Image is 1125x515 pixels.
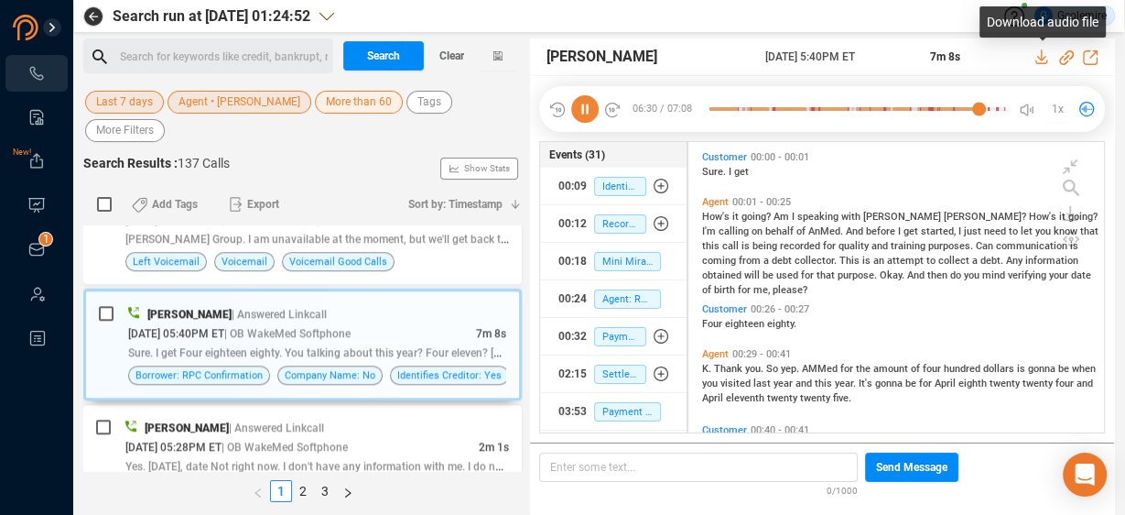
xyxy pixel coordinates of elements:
[546,46,657,68] span: [PERSON_NAME]
[734,166,749,178] span: get
[1059,211,1068,223] span: it
[817,269,838,281] span: that
[938,255,972,267] span: collect
[85,91,164,114] button: Last 7 days
[927,269,950,281] span: then
[729,166,734,178] span: I
[950,269,964,281] span: do
[1076,378,1093,389] span: and
[125,231,669,246] span: [PERSON_NAME] Group. I am unavailable at the moment, but we'll get back to you as soon as possibl...
[85,119,165,142] button: More Filters
[944,211,1029,223] span: [PERSON_NAME]?
[1017,363,1028,375] span: is
[1058,363,1072,375] span: be
[823,240,838,252] span: for
[292,480,314,502] li: 2
[763,255,772,267] span: a
[773,378,795,389] span: year
[738,284,753,296] span: for
[702,196,729,208] span: Agent
[540,431,687,467] button: 04:33Refusal to Pay
[898,225,903,237] span: I
[702,151,747,163] span: Customer
[253,488,264,499] span: left
[5,143,68,180] li: Exports
[1055,378,1076,389] span: four
[121,190,209,219] button: Add Tags
[873,255,887,267] span: an
[752,240,780,252] span: being
[558,209,587,238] div: 00:12
[766,363,781,375] span: So
[958,378,990,389] span: eighth
[96,91,153,114] span: Last 7 days
[594,327,646,346] span: Payment Discussion
[964,225,984,237] span: just
[726,392,767,404] span: eleventh
[540,393,687,430] button: 03:53Payment Dispute
[702,363,714,375] span: K.
[780,240,823,252] span: recorded
[1025,255,1078,267] span: information
[271,481,291,501] a: 1
[342,488,353,499] span: right
[178,156,230,170] span: 137 Calls
[439,41,464,71] span: Clear
[739,255,763,267] span: from
[1049,269,1071,281] span: your
[152,190,198,219] span: Add Tags
[1063,453,1107,497] div: Open Intercom Messenger
[218,190,290,219] button: Export
[479,441,509,454] span: 2m 1s
[1021,225,1035,237] span: let
[1071,269,1091,281] span: date
[1072,363,1096,375] span: when
[540,168,687,204] button: 00:09Identifies Creditor: Yes
[802,363,840,375] span: AMMed
[984,225,1009,237] span: need
[702,211,732,223] span: How's
[229,422,324,434] span: | Answered Linkcall
[911,363,923,375] span: of
[871,240,891,252] span: and
[841,211,863,223] span: with
[865,453,958,482] button: Send Message
[702,378,720,389] span: you
[224,327,351,340] span: | OB WakeMed Softphone
[1008,269,1049,281] span: verifying
[558,322,587,351] div: 00:32
[797,211,841,223] span: speaking
[833,392,851,404] span: five.
[722,240,741,252] span: call
[326,91,392,114] span: More than 60
[930,50,960,63] span: 7m 8s
[440,158,518,180] button: Show Stats
[1022,378,1055,389] span: twenty
[753,284,773,296] span: me,
[702,269,744,281] span: obtained
[113,5,310,27] span: Search run at [DATE] 01:24:52
[835,378,859,389] span: year.
[540,205,687,242] button: 00:12Recording Disclosure
[979,6,1106,38] div: Download audio file
[795,378,815,389] span: and
[13,134,31,170] span: New!
[866,225,898,237] span: before
[13,15,114,40] img: prodigal-logo
[1068,211,1098,223] span: going?
[765,225,796,237] span: behalf
[880,269,907,281] span: Okay.
[1054,225,1080,237] span: know
[714,284,738,296] span: birth
[247,190,279,219] span: Export
[702,240,722,252] span: this
[719,225,752,237] span: calling
[795,255,839,267] span: collector.
[128,327,224,340] span: [DATE] 05:40PM ET
[5,99,68,136] li: Smart Reports
[839,255,862,267] span: This
[336,480,360,502] li: Next Page
[808,225,846,237] span: AnMed.
[1006,255,1025,267] span: Any
[702,225,719,237] span: I'm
